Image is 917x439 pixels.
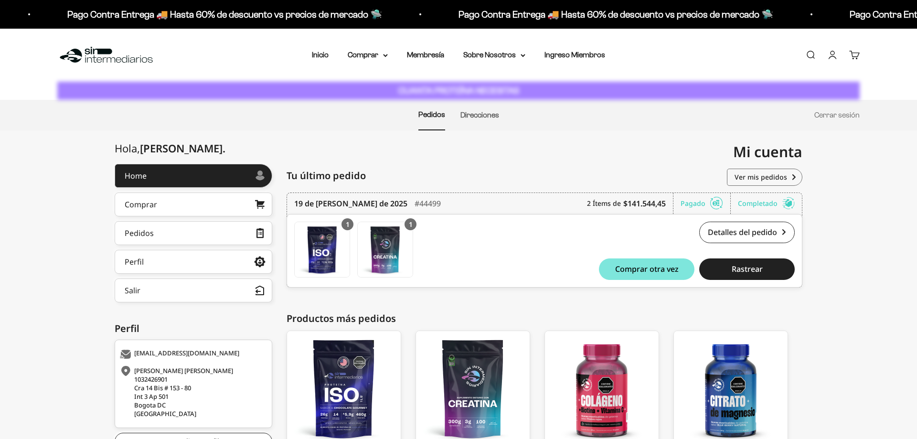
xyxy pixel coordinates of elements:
[348,49,388,61] summary: Comprar
[115,250,272,274] a: Perfil
[67,7,382,22] p: Pago Contra Entrega 🚚 Hasta 60% de descuento vs precios de mercado 🛸
[287,169,366,183] span: Tu último pedido
[357,222,413,278] a: Creatina Monohidrato
[458,7,773,22] p: Pago Contra Entrega 🚚 Hasta 60% de descuento vs precios de mercado 🛸
[738,193,795,214] div: Completado
[405,218,416,230] div: 1
[125,229,154,237] div: Pedidos
[615,265,679,273] span: Comprar otra vez
[140,141,225,155] span: [PERSON_NAME]
[115,221,272,245] a: Pedidos
[460,111,499,119] a: Direcciones
[681,193,731,214] div: Pagado
[115,142,225,154] div: Hola,
[312,51,329,59] a: Inicio
[295,222,350,277] img: Translation missing: es.Proteína Aislada (ISO) - Vanilla / 1 libra (460g)
[125,172,147,180] div: Home
[120,350,265,359] div: [EMAIL_ADDRESS][DOMAIN_NAME]
[814,111,860,119] a: Cerrar sesión
[415,193,441,214] div: #44499
[623,198,666,209] b: $141.544,45
[358,222,413,277] img: Translation missing: es.Creatina Monohidrato
[115,164,272,188] a: Home
[223,141,225,155] span: .
[287,311,802,326] div: Productos más pedidos
[294,198,407,209] time: 19 de [PERSON_NAME] de 2025
[418,110,445,118] a: Pedidos
[120,366,265,418] div: [PERSON_NAME] [PERSON_NAME] 1032426901 Cra 14 Bis # 153 - 80 Int 3 Ap 501 Bogota DC [GEOGRAPHIC_D...
[407,51,444,59] a: Membresía
[699,258,795,280] button: Rastrear
[463,49,525,61] summary: Sobre Nosotros
[587,193,673,214] div: 2 Ítems de
[125,258,144,266] div: Perfil
[699,222,795,243] a: Detalles del pedido
[733,142,802,161] span: Mi cuenta
[125,287,140,294] div: Salir
[732,265,763,273] span: Rastrear
[115,193,272,216] a: Comprar
[544,51,605,59] a: Ingreso Miembros
[115,278,272,302] button: Salir
[727,169,802,186] a: Ver mis pedidos
[398,86,519,96] strong: CUANTA PROTEÍNA NECESITAS
[125,201,157,208] div: Comprar
[115,321,272,336] div: Perfil
[599,258,694,280] button: Comprar otra vez
[341,218,353,230] div: 1
[294,222,350,278] a: Proteína Aislada (ISO) - Vanilla / 1 libra (460g)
